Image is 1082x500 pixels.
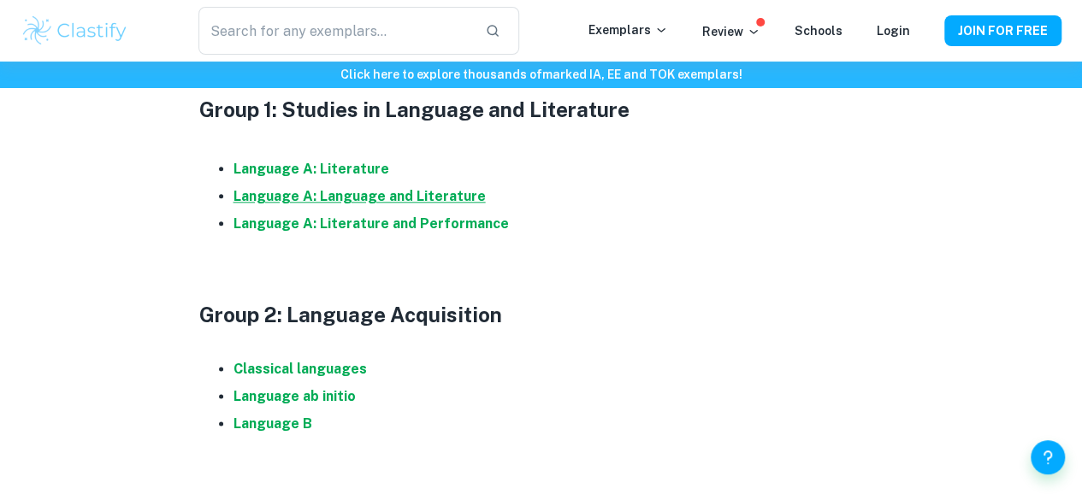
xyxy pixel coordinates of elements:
[3,65,1079,84] h6: Click here to explore thousands of marked IA, EE and TOK exemplars !
[234,361,367,377] a: Classical languages
[944,15,1061,46] button: JOIN FOR FREE
[234,215,509,232] a: Language A: Literature and Performance
[198,7,472,55] input: Search for any exemplars...
[21,14,129,48] img: Clastify logo
[234,188,486,204] a: Language A: Language and Literature
[877,24,910,38] a: Login
[588,21,668,39] p: Exemplars
[199,94,884,125] h3: Group 1: Studies in Language and Literature
[234,161,389,177] a: Language A: Literature
[234,388,356,404] a: Language ab initio
[199,299,884,330] h3: Group 2: Language Acquisition
[1031,440,1065,474] button: Help and Feedback
[234,415,312,432] a: Language B
[795,24,843,38] a: Schools
[702,22,760,41] p: Review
